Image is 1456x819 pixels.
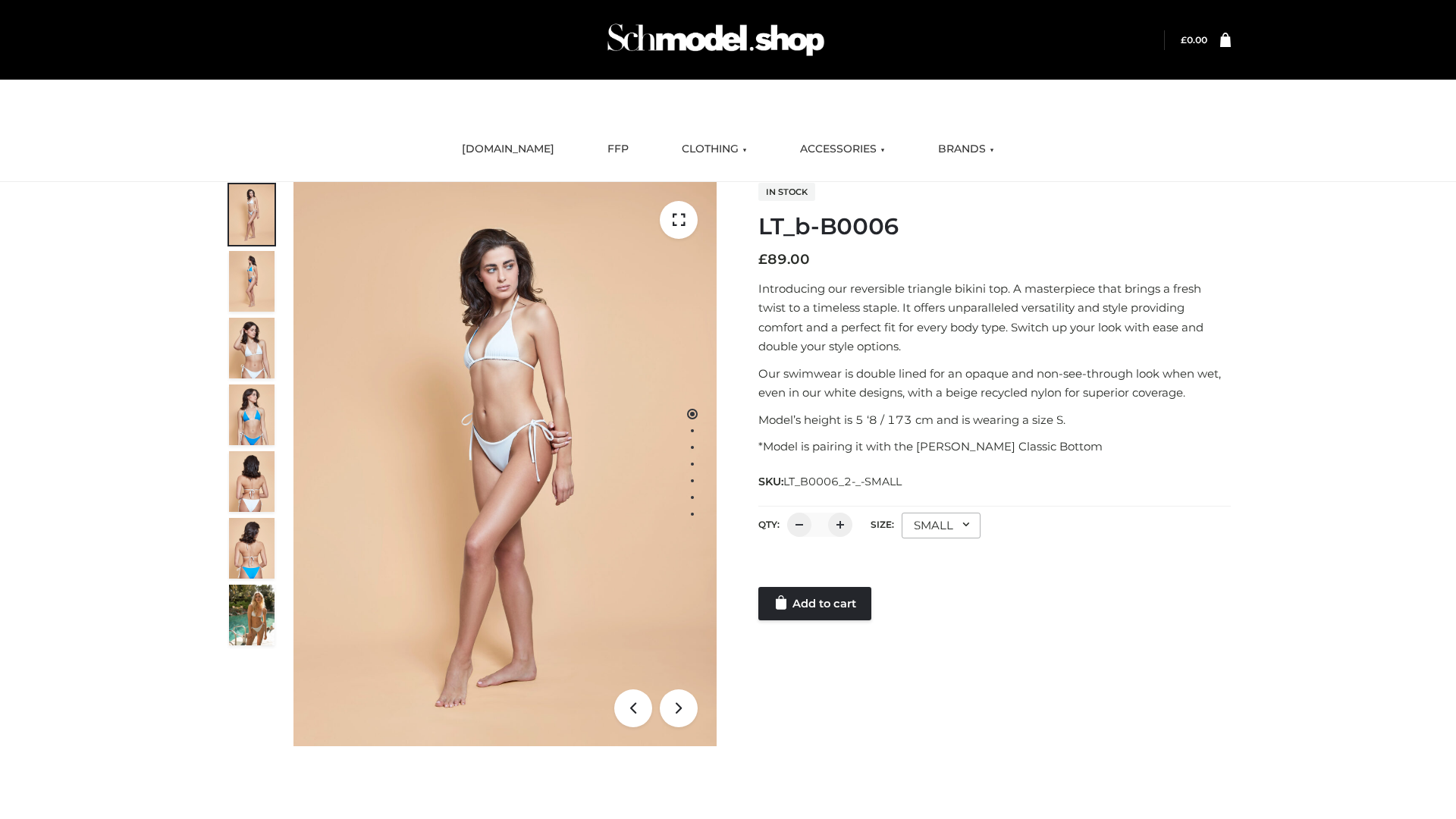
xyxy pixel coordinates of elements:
[758,519,780,530] label: QTY:
[758,437,1231,457] p: *Model is pairing it with the [PERSON_NAME] Classic Bottom
[871,519,894,530] label: Size:
[758,183,815,201] span: In stock
[758,251,767,268] span: £
[229,518,275,579] img: ArielClassicBikiniTop_CloudNine_AzureSky_OW114ECO_8-scaled.jpg
[229,318,275,378] img: ArielClassicBikiniTop_CloudNine_AzureSky_OW114ECO_3-scaled.jpg
[450,133,566,166] a: [DOMAIN_NAME]
[229,184,275,245] img: ArielClassicBikiniTop_CloudNine_AzureSky_OW114ECO_1-scaled.jpg
[758,213,1231,240] h1: LT_b-B0006
[789,133,896,166] a: ACCESSORIES
[1181,34,1207,45] bdi: 0.00
[758,410,1231,430] p: Model’s height is 5 ‘8 / 173 cm and is wearing a size S.
[758,587,871,620] a: Add to cart
[758,279,1231,356] p: Introducing our reversible triangle bikini top. A masterpiece that brings a fresh twist to a time...
[758,472,903,491] span: SKU:
[229,384,275,445] img: ArielClassicBikiniTop_CloudNine_AzureSky_OW114ECO_4-scaled.jpg
[902,513,981,538] div: SMALL
[758,251,810,268] bdi: 89.00
[229,251,275,312] img: ArielClassicBikiniTop_CloudNine_AzureSky_OW114ECO_2-scaled.jpg
[927,133,1006,166] a: BRANDS
[229,451,275,512] img: ArielClassicBikiniTop_CloudNine_AzureSky_OW114ECO_7-scaled.jpg
[602,10,830,70] img: Schmodel Admin 964
[758,364,1231,403] p: Our swimwear is double lined for an opaque and non-see-through look when wet, even in our white d...
[596,133,640,166] a: FFP
[1181,34,1207,45] a: £0.00
[670,133,758,166] a: CLOTHING
[293,182,717,746] img: ArielClassicBikiniTop_CloudNine_AzureSky_OW114ECO_1
[1181,34,1187,45] span: £
[229,585,275,645] img: Arieltop_CloudNine_AzureSky2.jpg
[783,475,902,488] span: LT_B0006_2-_-SMALL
